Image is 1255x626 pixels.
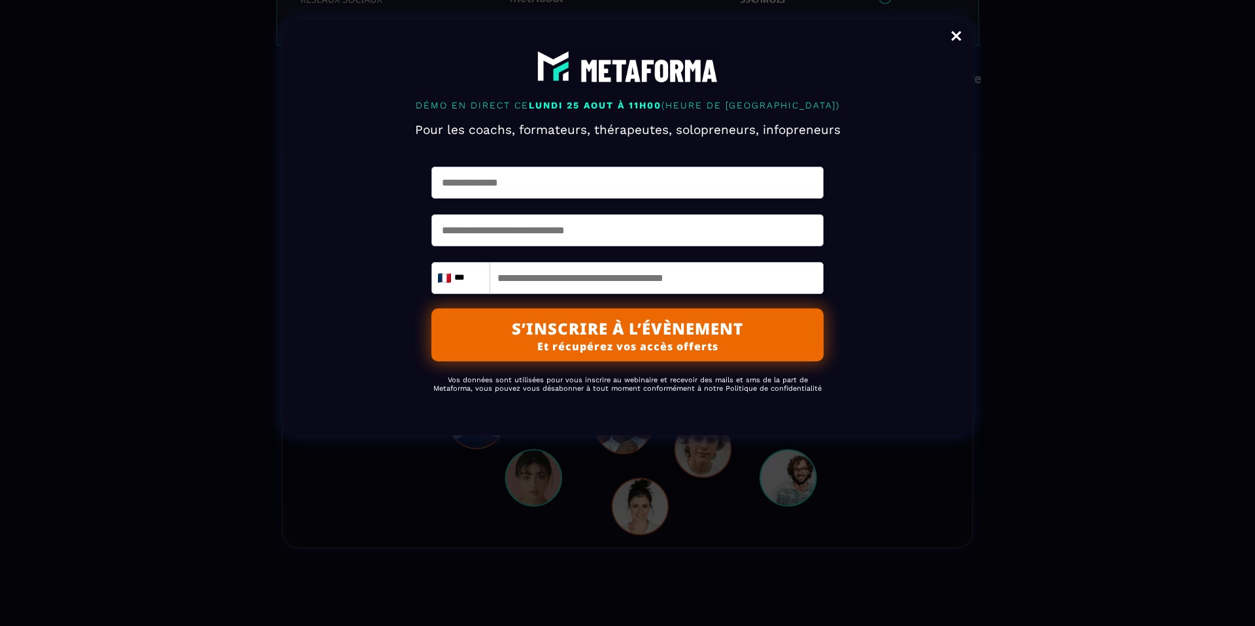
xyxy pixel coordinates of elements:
[431,369,824,399] h2: Vos données sont utilisées pour vous inscrire au webinaire et recevoir des mails et sms de la par...
[529,100,661,110] span: LUNDI 25 AOUT À 11H00
[532,46,723,88] img: abe9e435164421cb06e33ef15842a39e_e5ef653356713f0d7dd3797ab850248d_Capture_d%E2%80%99e%CC%81cran_2...
[431,308,824,361] button: S’INSCRIRE À L’ÉVÈNEMENTEt récupérez vos accès offerts
[438,273,451,283] img: fr
[943,23,969,52] a: Close
[355,95,900,116] p: DÉMO EN DIRECT CE (HEURE DE [GEOGRAPHIC_DATA])
[355,116,900,144] h2: Pour les coachs, formateurs, thérapeutes, solopreneurs, infopreneurs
